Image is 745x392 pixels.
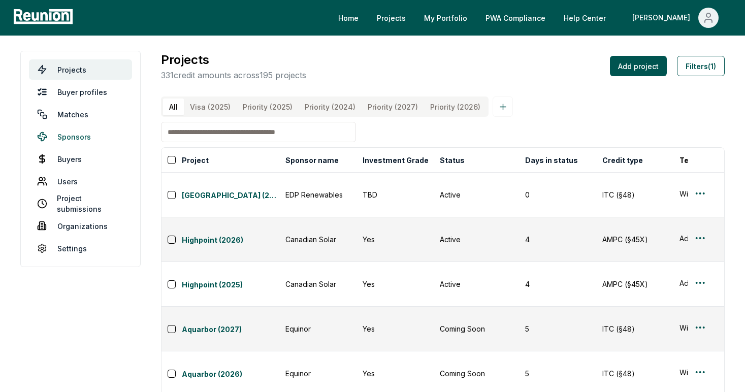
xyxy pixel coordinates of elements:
[182,233,279,247] button: Highpoint (2026)
[285,234,350,245] div: Canadian Solar
[525,279,590,289] div: 4
[679,322,744,333] button: Wind (Offshore)
[29,82,132,102] a: Buyer profiles
[362,99,424,115] button: Priority (2027)
[525,189,590,200] div: 0
[29,149,132,169] a: Buyers
[285,323,350,334] div: Equinor
[679,188,744,199] button: Wind (Onshore)
[361,150,431,170] button: Investment Grade
[363,189,428,200] div: TBD
[299,99,362,115] button: Priority (2024)
[237,99,299,115] button: Priority (2025)
[525,368,590,379] div: 5
[161,51,306,69] h3: Projects
[363,323,428,334] div: Yes
[679,278,744,288] button: Advanced manufacturing
[363,368,428,379] div: Yes
[285,189,350,200] div: EDP Renewables
[363,234,428,245] div: Yes
[477,8,554,28] a: PWA Compliance
[182,369,279,381] a: Aquarbor (2026)
[29,238,132,258] a: Settings
[182,324,279,336] a: Aquarbor (2027)
[369,8,414,28] a: Projects
[182,277,279,291] button: Highpoint (2025)
[440,234,513,245] div: Active
[29,171,132,191] a: Users
[525,323,590,334] div: 5
[624,8,727,28] button: [PERSON_NAME]
[632,8,694,28] div: [PERSON_NAME]
[679,233,744,244] button: Advanced manufacturing
[677,56,725,76] button: Filters(1)
[416,8,475,28] a: My Portfolio
[602,323,667,334] div: ITC (§48)
[610,56,667,76] button: Add project
[440,279,513,289] div: Active
[184,99,237,115] button: Visa (2025)
[424,99,487,115] button: Priority (2026)
[525,234,590,245] div: 4
[182,190,279,202] a: [GEOGRAPHIC_DATA] (2025)
[182,235,279,247] a: Highpoint (2026)
[330,8,367,28] a: Home
[602,279,667,289] div: AMPC (§45X)
[29,126,132,147] a: Sponsors
[523,150,580,170] button: Days in status
[182,279,279,291] a: Highpoint (2025)
[438,150,467,170] button: Status
[161,69,306,81] p: 331 credit amounts across 195 projects
[363,279,428,289] div: Yes
[602,234,667,245] div: AMPC (§45X)
[440,189,513,200] div: Active
[182,322,279,336] button: Aquarbor (2027)
[29,193,132,214] a: Project submissions
[182,188,279,202] button: [GEOGRAPHIC_DATA] (2025)
[600,150,645,170] button: Credit type
[283,150,341,170] button: Sponsor name
[602,368,667,379] div: ITC (§48)
[29,104,132,124] a: Matches
[29,59,132,80] a: Projects
[602,189,667,200] div: ITC (§48)
[285,368,350,379] div: Equinor
[29,216,132,236] a: Organizations
[556,8,614,28] a: Help Center
[182,367,279,381] button: Aquarbor (2026)
[285,279,350,289] div: Canadian Solar
[330,8,735,28] nav: Main
[679,367,744,378] button: Wind (Offshore)
[440,323,513,334] div: Coming Soon
[440,368,513,379] div: Coming Soon
[180,150,211,170] button: Project
[163,99,184,115] button: All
